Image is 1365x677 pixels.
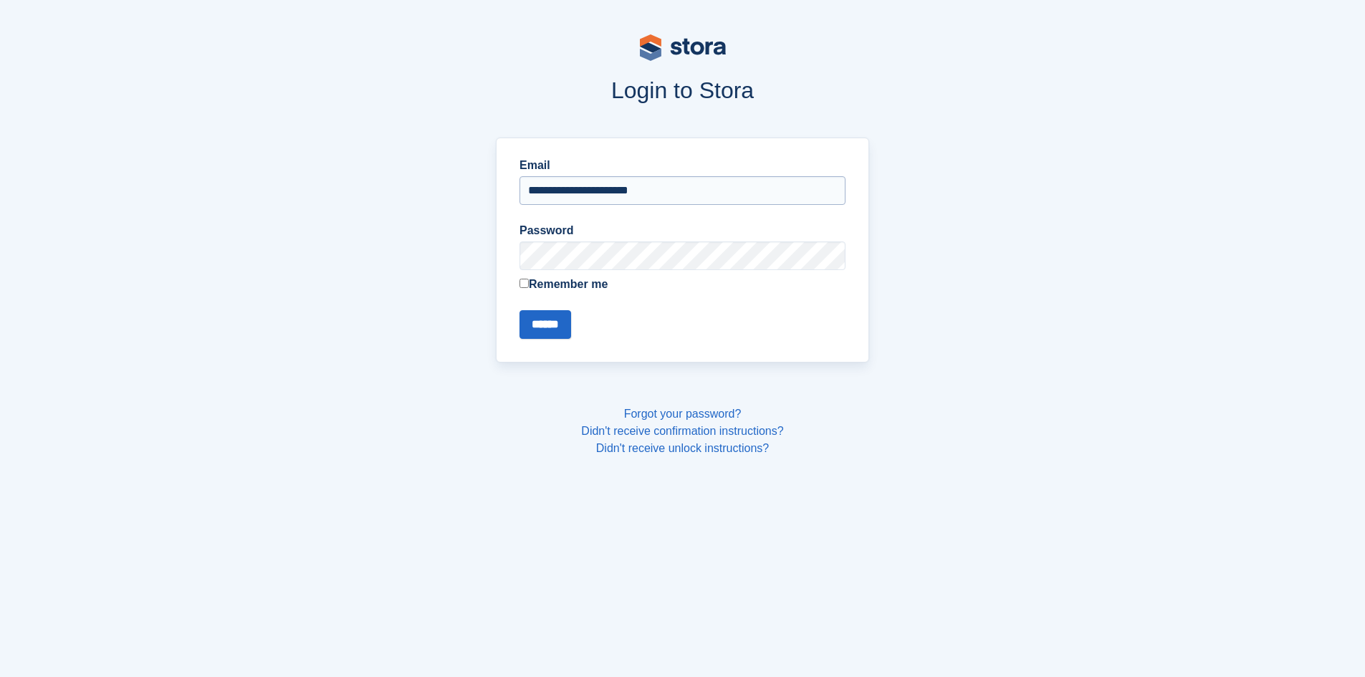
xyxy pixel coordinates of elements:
[519,276,846,293] label: Remember me
[640,34,726,61] img: stora-logo-53a41332b3708ae10de48c4981b4e9114cc0af31d8433b30ea865607fb682f29.svg
[223,77,1143,103] h1: Login to Stora
[519,279,529,288] input: Remember me
[624,408,742,420] a: Forgot your password?
[519,222,846,239] label: Password
[581,425,783,437] a: Didn't receive confirmation instructions?
[519,157,846,174] label: Email
[596,442,769,454] a: Didn't receive unlock instructions?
